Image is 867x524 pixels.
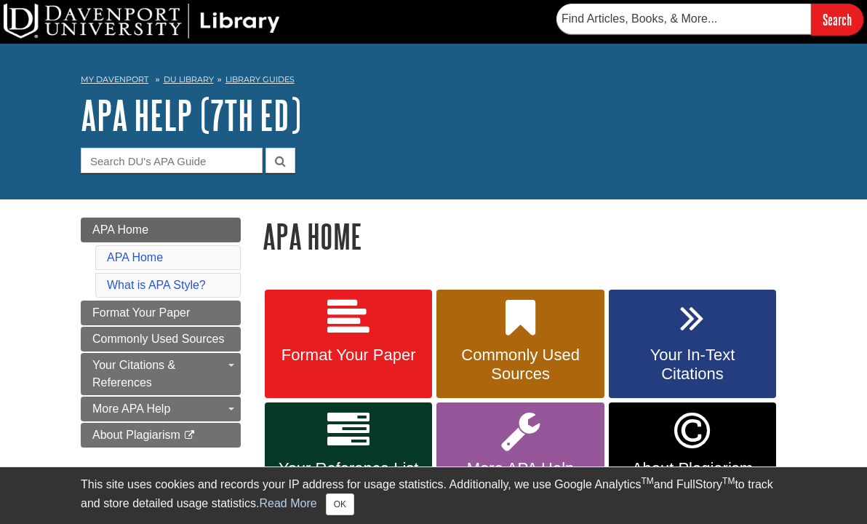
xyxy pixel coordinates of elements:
a: Format Your Paper [265,290,432,399]
sup: TM [722,476,735,486]
sup: TM [641,476,653,486]
form: Searches DU Library's articles, books, and more [556,4,863,35]
input: Find Articles, Books, & More... [556,4,811,34]
a: What is APA Style? [107,279,206,291]
a: APA Help (7th Ed) [81,92,301,138]
a: Your Reference List [265,402,432,514]
span: Your Reference List [276,459,421,478]
span: Commonly Used Sources [447,346,593,384]
span: Your Citations & References [92,359,175,389]
span: More APA Help [447,459,593,478]
a: APA Home [81,218,241,242]
a: My Davenport [81,74,148,86]
img: DU Library [4,4,280,39]
a: Commonly Used Sources [436,290,604,399]
a: Format Your Paper [81,301,241,325]
a: More APA Help [436,402,604,514]
span: Format Your Paper [92,306,190,319]
a: Link opens in new window [609,402,776,514]
a: Your Citations & References [81,353,241,395]
a: DU Library [164,74,214,84]
span: About Plagiarism [92,429,180,441]
span: Your In-Text Citations [620,346,765,384]
span: Commonly Used Sources [92,333,224,345]
a: More APA Help [81,397,241,421]
span: APA Home [92,223,148,236]
a: About Plagiarism [81,423,241,448]
span: More APA Help [92,402,170,415]
span: Format Your Paper [276,346,421,365]
i: This link opens in a new window [183,431,196,440]
button: Close [326,493,354,515]
nav: breadcrumb [81,70,786,93]
input: Search DU's APA Guide [81,148,263,173]
a: Your In-Text Citations [609,290,776,399]
span: About Plagiarism [620,459,765,478]
a: Commonly Used Sources [81,327,241,352]
a: Library Guides [225,74,295,84]
a: APA Home [107,251,163,263]
h1: APA Home [263,218,786,255]
a: Read More [259,497,316,509]
input: Search [811,4,863,35]
div: This site uses cookies and records your IP address for usage statistics. Additionally, we use Goo... [81,476,786,515]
